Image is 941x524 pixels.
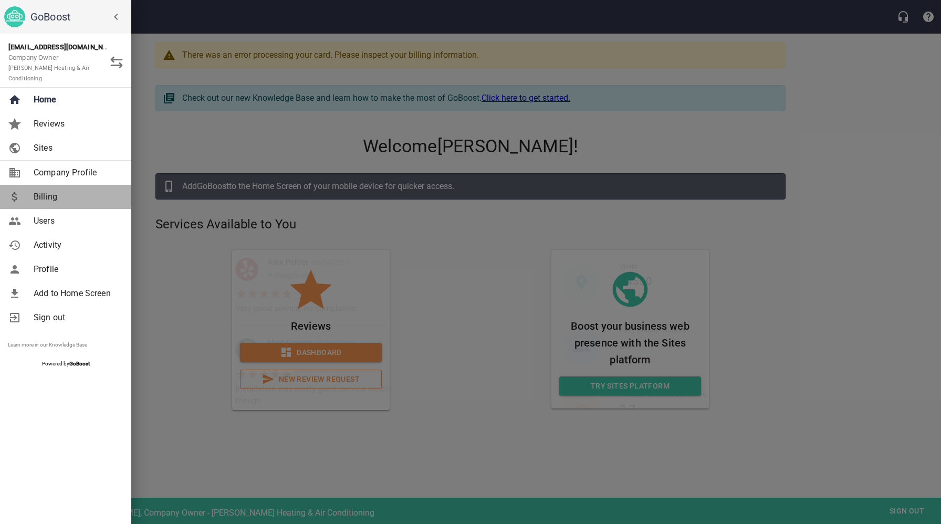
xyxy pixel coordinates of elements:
span: Add to Home Screen [34,287,119,300]
span: Users [34,215,119,227]
img: go_boost_head.png [4,6,25,27]
span: Home [34,93,119,106]
span: Sign out [34,311,119,324]
span: Powered by [42,361,90,366]
h6: GoBoost [30,8,127,25]
a: Learn more in our Knowledge Base [8,342,87,348]
span: Company Profile [34,166,119,179]
span: Company Owner [8,54,90,82]
span: Reviews [34,118,119,130]
strong: [EMAIL_ADDRESS][DOMAIN_NAME] [8,43,119,51]
span: Sites [34,142,119,154]
span: Profile [34,263,119,276]
span: Activity [34,239,119,251]
strong: GoBoost [69,361,90,366]
button: Switch Role [104,50,129,75]
span: Billing [34,191,119,203]
small: [PERSON_NAME] Heating & Air Conditioning [8,65,90,82]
